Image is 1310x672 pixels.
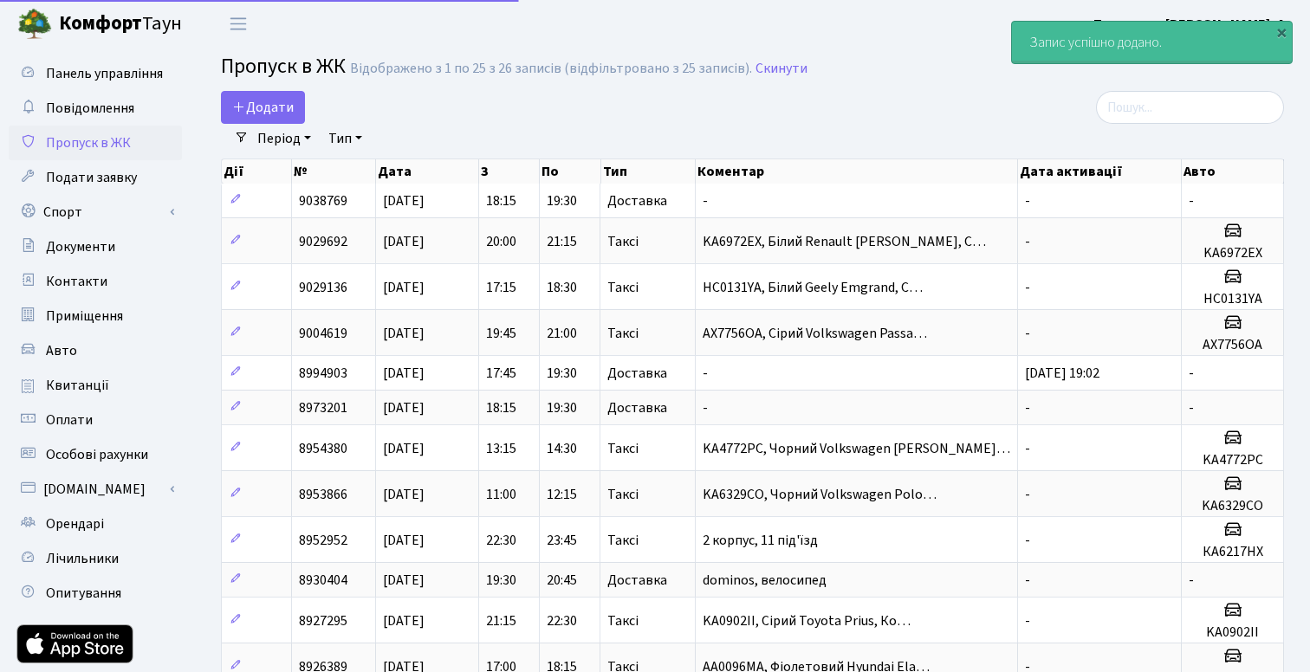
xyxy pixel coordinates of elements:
[540,159,601,184] th: По
[9,195,182,229] a: Спорт
[601,159,697,184] th: Тип
[9,507,182,541] a: Орендарі
[9,91,182,126] a: Повідомлення
[607,281,639,294] span: Таксі
[9,576,182,611] a: Опитування
[46,168,137,187] span: Подати заявку
[486,232,516,251] span: 20:00
[607,533,639,547] span: Таксі
[299,571,347,590] span: 8930404
[1096,91,1284,124] input: Пошук...
[547,531,577,550] span: 23:45
[46,133,131,152] span: Пропуск в ЖК
[1012,22,1292,63] div: Запис успішно додано.
[486,439,516,458] span: 13:15
[1189,337,1276,353] h5: AX7756OA
[486,531,516,550] span: 22:30
[9,403,182,437] a: Оплати
[383,571,425,590] span: [DATE]
[46,99,134,118] span: Повідомлення
[221,51,346,81] span: Пропуск в ЖК
[486,398,516,417] span: 18:15
[703,571,827,590] span: dominos, велосипед
[46,549,119,568] span: Лічильники
[9,541,182,576] a: Лічильники
[1093,14,1289,35] a: Туголуков [PERSON_NAME]. А.
[9,56,182,91] a: Панель управління
[9,299,182,333] a: Приміщення
[383,278,425,297] span: [DATE]
[1273,23,1290,41] div: ×
[486,191,516,210] span: 18:15
[299,485,347,504] span: 8953866
[46,445,148,464] span: Особові рахунки
[1025,531,1030,550] span: -
[9,160,182,195] a: Подати заявку
[607,194,667,208] span: Доставка
[547,324,577,343] span: 21:00
[703,278,923,297] span: HC0131YA, Білий Geely Emgrand, С…
[321,124,369,153] a: Тип
[547,611,577,630] span: 22:30
[479,159,541,184] th: З
[1025,191,1030,210] span: -
[703,324,927,343] span: AX7756OA, Сірий Volkswagen Passa…
[46,307,123,326] span: Приміщення
[46,584,121,603] span: Опитування
[383,485,425,504] span: [DATE]
[703,531,818,550] span: 2 корпус, 11 під'їзд
[383,611,425,630] span: [DATE]
[1025,485,1030,504] span: -
[703,439,1010,458] span: KA4772PC, Чорний Volkswagen [PERSON_NAME]…
[1189,571,1194,590] span: -
[547,439,577,458] span: 14:30
[1189,364,1194,383] span: -
[607,573,667,587] span: Доставка
[1025,278,1030,297] span: -
[607,401,667,415] span: Доставка
[1189,452,1276,468] h5: KA4772PC
[607,366,667,380] span: Доставка
[299,439,347,458] span: 8954380
[486,485,516,504] span: 11:00
[1025,571,1030,590] span: -
[1189,291,1276,307] h5: HC0131YA
[607,488,639,501] span: Таксі
[232,98,294,117] span: Додати
[46,341,77,360] span: Авто
[9,229,182,264] a: Документи
[46,64,163,83] span: Панель управління
[547,278,577,297] span: 18:30
[46,514,104,533] span: Орендарі
[383,439,425,458] span: [DATE]
[547,191,577,210] span: 19:30
[222,159,292,184] th: Дії
[59,10,142,37] b: Комфорт
[299,364,347,383] span: 8994903
[383,398,425,417] span: [DATE]
[486,571,516,590] span: 19:30
[59,10,182,39] span: Таун
[1025,439,1030,458] span: -
[299,611,347,630] span: 8927295
[350,61,752,77] div: Відображено з 1 по 25 з 26 записів (відфільтровано з 25 записів).
[1189,498,1276,514] h5: KA6329CO
[383,191,425,210] span: [DATE]
[486,364,516,383] span: 17:45
[299,531,347,550] span: 8952952
[46,410,93,430] span: Оплати
[703,232,986,251] span: KA6972EX, Білий Renault [PERSON_NAME], С…
[486,324,516,343] span: 19:45
[703,611,911,630] span: KA0902II, Сірий Toyota Prius, Ко…
[250,124,318,153] a: Період
[756,61,807,77] a: Скинути
[292,159,376,184] th: №
[383,364,425,383] span: [DATE]
[1093,15,1289,34] b: Туголуков [PERSON_NAME]. А.
[1018,159,1182,184] th: Дата активації
[1189,544,1276,560] h5: КА6217НХ
[486,611,516,630] span: 21:15
[547,398,577,417] span: 19:30
[17,7,52,42] img: logo.png
[1025,398,1030,417] span: -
